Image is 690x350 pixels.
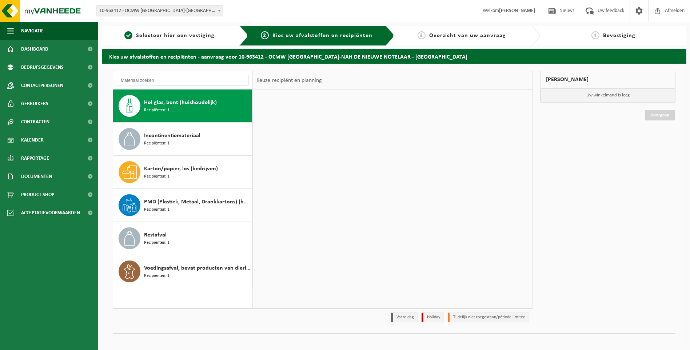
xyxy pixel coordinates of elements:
button: PMD (Plastiek, Metaal, Drankkartons) (bedrijven) Recipiënten: 1 [113,189,252,222]
span: Navigatie [21,22,44,40]
span: 2 [261,31,269,39]
span: Contactpersonen [21,76,63,95]
span: Kalender [21,131,44,149]
input: Materiaal zoeken [117,75,249,86]
li: Tijdelijk niet toegestaan/période limitée [448,313,529,322]
span: 10-963412 - OCMW BRUGGE-NAH DE NIEUWE NOTELAAR - BRUGGE [96,5,223,16]
p: Uw winkelmand is leeg [541,88,675,102]
h2: Kies uw afvalstoffen en recipiënten - aanvraag voor 10-963412 - OCMW [GEOGRAPHIC_DATA]-NAH DE NIE... [102,49,686,63]
span: Rapportage [21,149,49,167]
button: Restafval Recipiënten: 1 [113,222,252,255]
button: Voedingsafval, bevat producten van dierlijke oorsprong, onverpakt, categorie 3 Recipiënten: 1 [113,255,252,288]
a: 1Selecteer hier een vestiging [105,31,234,40]
span: Contracten [21,113,49,131]
span: Product Shop [21,186,54,204]
span: Selecteer hier een vestiging [136,33,215,39]
span: Recipiënten: 1 [144,273,169,279]
button: Incontinentiemateriaal Recipiënten: 1 [113,123,252,156]
span: Recipiënten: 1 [144,107,169,114]
span: 1 [124,31,132,39]
span: Recipiënten: 1 [144,206,169,213]
span: Recipiënten: 1 [144,140,169,147]
span: Recipiënten: 1 [144,173,169,180]
a: Doorgaan [645,110,675,120]
strong: [PERSON_NAME] [499,8,535,13]
div: Keuze recipiënt en planning [253,71,326,90]
span: 3 [418,31,426,39]
li: Vaste dag [391,313,418,322]
span: Restafval [144,231,167,239]
button: Hol glas, bont (huishoudelijk) Recipiënten: 1 [113,90,252,123]
span: Hol glas, bont (huishoudelijk) [144,98,217,107]
span: Gebruikers [21,95,48,113]
span: Kies uw afvalstoffen en recipiënten [272,33,372,39]
span: Dashboard [21,40,48,58]
span: 10-963412 - OCMW BRUGGE-NAH DE NIEUWE NOTELAAR - BRUGGE [96,6,223,16]
span: Bedrijfsgegevens [21,58,64,76]
span: Acceptatievoorwaarden [21,204,80,222]
button: Karton/papier, los (bedrijven) Recipiënten: 1 [113,156,252,189]
span: Recipiënten: 1 [144,239,169,246]
li: Holiday [422,313,444,322]
span: Documenten [21,167,52,186]
span: Bevestiging [603,33,635,39]
span: 4 [591,31,599,39]
span: PMD (Plastiek, Metaal, Drankkartons) (bedrijven) [144,198,250,206]
span: Incontinentiemateriaal [144,131,200,140]
span: Karton/papier, los (bedrijven) [144,164,218,173]
span: Voedingsafval, bevat producten van dierlijke oorsprong, onverpakt, categorie 3 [144,264,250,273]
span: Overzicht van uw aanvraag [429,33,506,39]
div: [PERSON_NAME] [540,71,675,88]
